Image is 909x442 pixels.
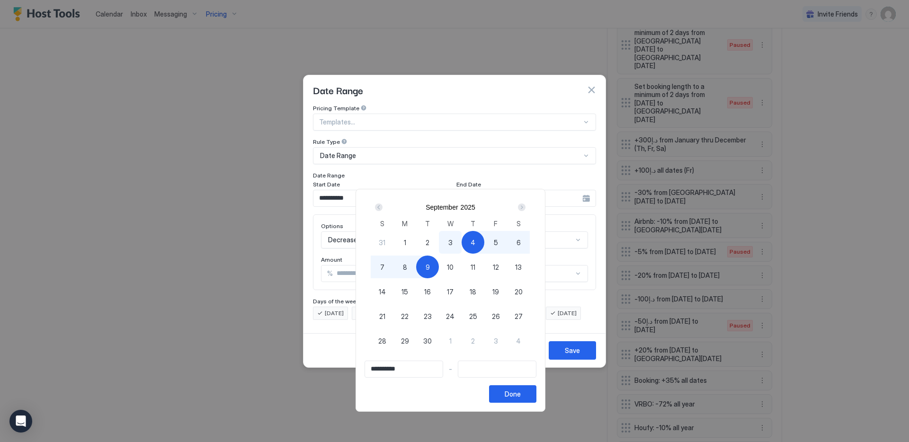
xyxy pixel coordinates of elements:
button: 13 [507,256,530,278]
button: 15 [393,280,416,303]
span: 6 [517,238,521,248]
button: 30 [416,329,439,352]
button: 1 [439,329,462,352]
button: 27 [507,305,530,327]
button: 10 [439,256,462,278]
button: 2025 [461,203,475,211]
button: 4 [462,231,484,254]
span: S [517,219,521,229]
button: 16 [416,280,439,303]
span: 4 [471,238,475,248]
button: 14 [371,280,393,303]
button: 28 [371,329,393,352]
span: 1 [404,238,406,248]
span: 23 [424,311,432,321]
div: Open Intercom Messenger [9,410,32,433]
button: 25 [462,305,484,327]
button: Prev [373,202,386,213]
span: 20 [515,287,523,297]
button: 2 [462,329,484,352]
span: 3 [448,238,453,248]
button: 4 [507,329,530,352]
span: 1 [449,336,452,346]
button: 18 [462,280,484,303]
span: T [471,219,475,229]
span: 30 [423,336,432,346]
span: 21 [379,311,385,321]
button: 22 [393,305,416,327]
button: 9 [416,256,439,278]
button: 21 [371,305,393,327]
span: 29 [401,336,409,346]
span: S [380,219,384,229]
button: 3 [484,329,507,352]
span: 18 [470,287,476,297]
button: 6 [507,231,530,254]
span: 27 [515,311,523,321]
span: 31 [379,238,385,248]
span: 13 [515,262,522,272]
span: 2 [471,336,475,346]
span: 10 [447,262,454,272]
span: - [449,365,452,373]
button: 5 [484,231,507,254]
button: 20 [507,280,530,303]
button: 2 [416,231,439,254]
button: 24 [439,305,462,327]
button: 1 [393,231,416,254]
button: 11 [462,256,484,278]
span: W [447,219,454,229]
span: 9 [426,262,430,272]
div: Done [505,389,521,399]
button: 7 [371,256,393,278]
span: 16 [424,287,431,297]
span: 3 [494,336,498,346]
button: 17 [439,280,462,303]
button: 3 [439,231,462,254]
span: 19 [492,287,499,297]
span: 11 [471,262,475,272]
button: 23 [416,305,439,327]
span: 2 [426,238,429,248]
span: 28 [378,336,386,346]
span: 24 [446,311,454,321]
input: Input Field [365,361,443,377]
span: 5 [494,238,498,248]
span: 14 [379,287,386,297]
input: Input Field [458,361,536,377]
button: Done [489,385,536,403]
button: 12 [484,256,507,278]
button: 8 [393,256,416,278]
button: 31 [371,231,393,254]
span: 4 [516,336,521,346]
span: 26 [492,311,500,321]
button: 19 [484,280,507,303]
span: 12 [493,262,499,272]
span: 15 [401,287,408,297]
span: T [425,219,430,229]
span: 17 [447,287,454,297]
span: 8 [403,262,407,272]
button: September [426,203,458,211]
span: F [494,219,498,229]
button: 29 [393,329,416,352]
span: 25 [469,311,477,321]
span: 7 [380,262,384,272]
span: M [402,219,408,229]
button: Next [515,202,527,213]
span: 22 [401,311,409,321]
button: 26 [484,305,507,327]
